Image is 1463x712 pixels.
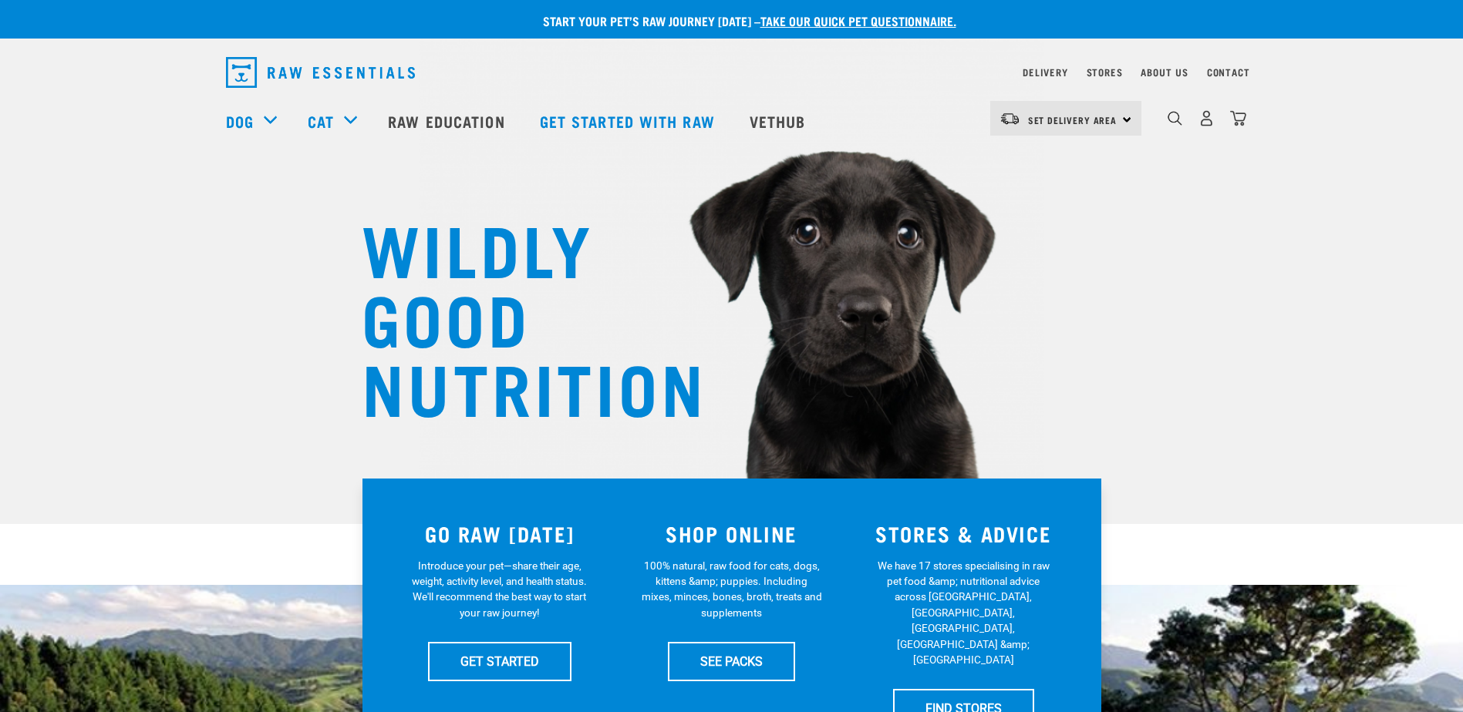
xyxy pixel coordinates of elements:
[1198,110,1215,126] img: user.png
[1207,69,1250,75] a: Contact
[393,522,607,546] h3: GO RAW [DATE]
[873,558,1054,668] p: We have 17 stores specialising in raw pet food &amp; nutritional advice across [GEOGRAPHIC_DATA],...
[1023,69,1067,75] a: Delivery
[668,642,795,680] a: SEE PACKS
[641,558,822,621] p: 100% natural, raw food for cats, dogs, kittens &amp; puppies. Including mixes, minces, bones, bro...
[428,642,571,680] a: GET STARTED
[214,51,1250,94] nav: dropdown navigation
[362,212,670,420] h1: WILDLY GOOD NUTRITION
[734,90,825,152] a: Vethub
[1230,110,1246,126] img: home-icon@2x.png
[226,109,254,133] a: Dog
[409,558,590,621] p: Introduce your pet—share their age, weight, activity level, and health status. We'll recommend th...
[372,90,524,152] a: Raw Education
[226,57,415,88] img: Raw Essentials Logo
[760,17,956,24] a: take our quick pet questionnaire.
[857,522,1070,546] h3: STORES & ADVICE
[1087,69,1123,75] a: Stores
[625,522,838,546] h3: SHOP ONLINE
[999,112,1020,126] img: van-moving.png
[1141,69,1188,75] a: About Us
[308,109,334,133] a: Cat
[1168,111,1182,126] img: home-icon-1@2x.png
[1028,117,1117,123] span: Set Delivery Area
[524,90,734,152] a: Get started with Raw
